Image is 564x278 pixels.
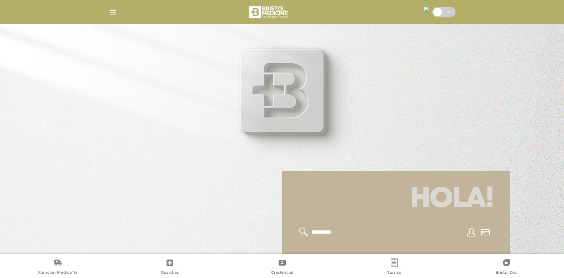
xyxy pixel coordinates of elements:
[338,258,450,277] a: Turnos
[248,4,290,21] img: bristol-medicine-blanco.png
[387,270,401,276] span: Turnos
[271,270,293,276] span: Credencial
[114,258,226,277] a: Guardias
[1,258,114,277] a: Atención Médica Ya
[226,258,338,277] a: Credencial
[37,270,78,276] span: Atención Médica Ya
[291,179,501,219] h1: Hola!
[495,270,517,276] span: Bristol Doc
[161,270,179,276] span: Guardias
[109,8,117,17] img: Cober_menu-lines-white.svg
[424,7,429,12] img: 15868
[450,258,563,277] a: Bristol Doc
